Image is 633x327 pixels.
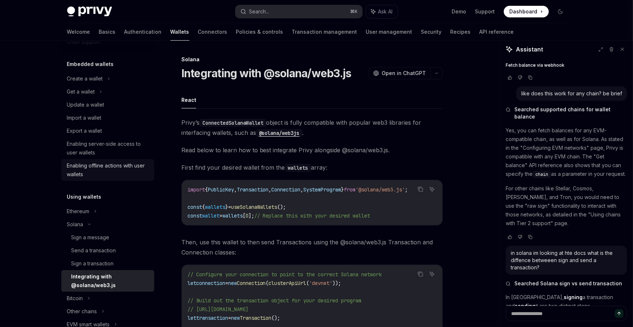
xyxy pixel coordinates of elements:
[67,294,83,303] div: Bitcoin
[225,204,228,210] span: }
[514,106,627,120] span: Searched supported chains for wallet balance
[235,5,362,18] button: Search...⌘K
[61,124,154,137] a: Export a wallet
[222,212,243,219] span: wallets
[535,171,548,177] span: chain
[514,280,622,287] span: Searched Solana sign vs send transaction
[350,9,358,15] span: ⌘ K
[61,159,154,181] a: Enabling offline actions with user wallets
[506,62,564,68] span: Fetch balance via webhook
[240,315,272,321] span: Transaction
[67,23,90,41] a: Welcome
[266,280,269,286] span: (
[228,280,237,286] span: new
[452,8,466,15] a: Demo
[506,293,627,310] p: In [GEOGRAPHIC_DATA], a transaction and it are two distinct steps.
[200,119,266,127] code: ConnectedSolanaWallet
[506,106,627,120] button: Searched supported chains for wallet balance
[366,5,398,18] button: Ask AI
[292,23,357,41] a: Transaction management
[67,307,97,316] div: Other chains
[228,204,231,210] span: =
[555,6,566,17] button: Toggle dark mode
[506,62,627,68] a: Fetch balance via webhook
[219,212,222,219] span: =
[196,280,225,286] span: connection
[272,186,301,193] span: Connection
[231,204,278,210] span: useSolanaWallets
[67,100,104,109] div: Update a wallet
[254,212,370,219] span: // Replace this with your desired wallet
[61,270,154,292] a: Integrating with @solana/web3.js
[61,231,154,244] a: Sign a message
[188,280,196,286] span: let
[615,309,624,318] button: Send message
[71,233,110,242] div: Sign a message
[236,23,283,41] a: Policies & controls
[564,294,583,300] strong: signing
[333,280,341,286] span: ));
[269,186,272,193] span: ,
[61,244,154,257] a: Send a transaction
[67,220,83,229] div: Solana
[405,186,408,193] span: ;
[181,67,352,80] h1: Integrating with @solana/web3.js
[249,7,270,16] div: Search...
[67,113,102,122] div: Import a wallet
[243,212,246,219] span: [
[67,74,103,83] div: Create a wallet
[246,212,248,219] span: 0
[269,280,307,286] span: clusterApiUrl
[237,280,266,286] span: Connection
[67,7,112,17] img: dark logo
[208,186,234,193] span: PublicKey
[366,23,412,41] a: User management
[67,193,102,201] h5: Using wallets
[278,204,286,210] span: ();
[205,204,225,210] span: wallets
[504,6,549,17] a: Dashboard
[228,315,231,321] span: =
[511,249,622,271] div: in solana im looking at hte docs what is the diffence betweeen sign and send a transaction?
[67,207,90,216] div: Ethereum
[181,145,443,155] span: Read below to learn how to best integrate Privy alongside @solana/web3.js.
[188,306,248,312] span: // [URL][DOMAIN_NAME]
[61,111,154,124] a: Import a wallet
[225,280,228,286] span: =
[231,315,240,321] span: new
[198,23,227,41] a: Connectors
[416,269,425,279] button: Copy the contents from the code block
[202,204,205,210] span: {
[181,162,443,173] span: First find your desired wallet from the array:
[188,204,202,210] span: const
[344,186,356,193] span: from
[506,184,627,228] p: For other chains like Stellar, Cosmos, [PERSON_NAME], and Tron, you would need to use the "raw si...
[309,280,333,286] span: 'devnet'
[67,161,150,179] div: Enabling offline actions with user wallets
[506,280,627,287] button: Searched Solana sign vs send transaction
[61,137,154,159] a: Enabling server-side access to user wallets
[256,129,303,136] a: @solana/web3js
[67,60,114,69] h5: Embedded wallets
[451,23,471,41] a: Recipes
[301,186,304,193] span: ,
[99,23,116,41] a: Basics
[256,129,303,137] code: @solana/web3js
[516,45,543,54] span: Assistant
[475,8,495,15] a: Support
[356,186,405,193] span: '@solana/web3.js'
[515,303,535,309] strong: sending
[285,164,311,172] code: wallets
[67,127,102,135] div: Export a wallet
[188,212,202,219] span: const
[61,98,154,111] a: Update a wallet
[421,23,442,41] a: Security
[71,259,114,268] div: Sign a transaction
[234,186,237,193] span: ,
[71,246,116,255] div: Send a transaction
[188,297,362,304] span: // Build out the transaction object for your desired program
[480,23,514,41] a: API reference
[188,315,196,321] span: let
[369,67,431,79] button: Open in ChatGPT
[67,87,95,96] div: Get a wallet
